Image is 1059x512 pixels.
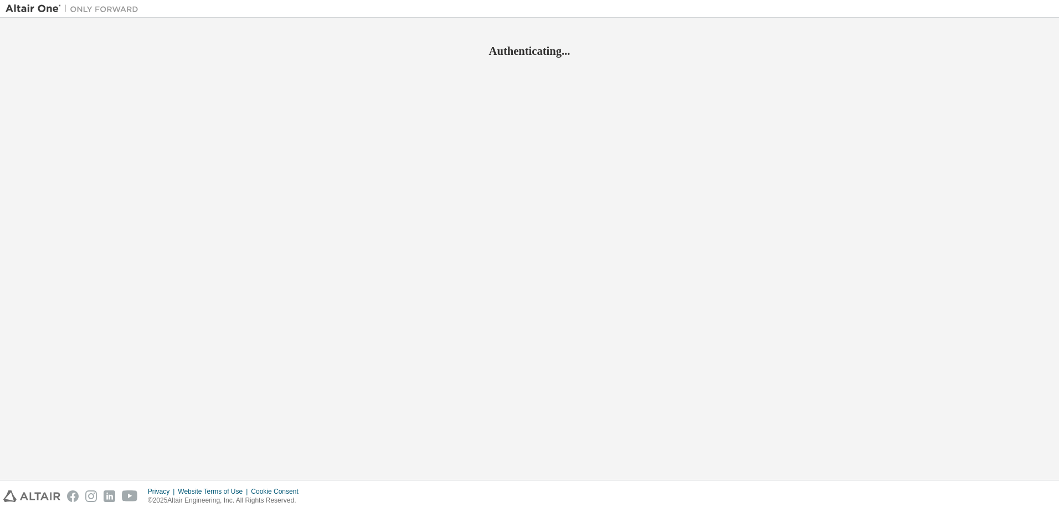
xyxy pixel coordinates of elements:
div: Privacy [148,487,178,496]
img: facebook.svg [67,490,79,502]
img: linkedin.svg [104,490,115,502]
h2: Authenticating... [6,44,1053,58]
img: youtube.svg [122,490,138,502]
img: Altair One [6,3,144,14]
div: Website Terms of Use [178,487,251,496]
img: instagram.svg [85,490,97,502]
img: altair_logo.svg [3,490,60,502]
p: © 2025 Altair Engineering, Inc. All Rights Reserved. [148,496,305,505]
div: Cookie Consent [251,487,305,496]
